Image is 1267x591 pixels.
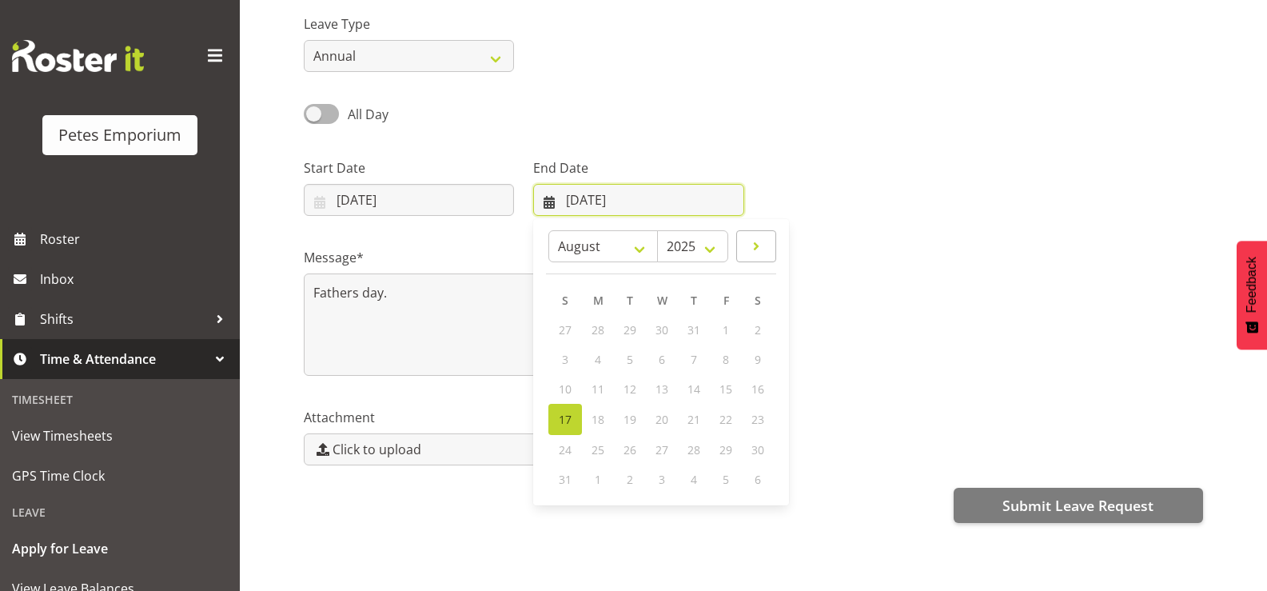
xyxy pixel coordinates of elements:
[691,293,697,308] span: T
[304,248,744,267] label: Message*
[40,347,208,371] span: Time & Attendance
[751,412,764,427] span: 23
[1002,495,1153,516] span: Submit Leave Request
[659,352,665,367] span: 6
[1237,241,1267,349] button: Feedback - Show survey
[304,184,514,216] input: Click to select...
[593,293,604,308] span: M
[533,158,743,178] label: End Date
[751,381,764,397] span: 16
[4,456,236,496] a: GPS Time Clock
[687,381,700,397] span: 14
[559,472,572,487] span: 31
[592,442,604,457] span: 25
[719,381,732,397] span: 15
[723,322,729,337] span: 1
[719,442,732,457] span: 29
[687,442,700,457] span: 28
[627,472,633,487] span: 2
[691,472,697,487] span: 4
[659,472,665,487] span: 3
[624,322,636,337] span: 29
[595,352,601,367] span: 4
[4,383,236,416] div: Timesheet
[954,488,1203,523] button: Submit Leave Request
[40,267,232,291] span: Inbox
[333,440,421,459] span: Click to upload
[655,322,668,337] span: 30
[595,472,601,487] span: 1
[348,106,388,123] span: All Day
[627,352,633,367] span: 5
[562,352,568,367] span: 3
[12,537,228,561] span: Apply for Leave
[12,464,228,488] span: GPS Time Clock
[687,412,700,427] span: 21
[559,442,572,457] span: 24
[719,412,732,427] span: 22
[723,472,729,487] span: 5
[687,322,700,337] span: 31
[304,14,514,34] label: Leave Type
[592,412,604,427] span: 18
[304,408,744,427] label: Attachment
[751,442,764,457] span: 30
[691,352,697,367] span: 7
[723,352,729,367] span: 8
[562,293,568,308] span: S
[755,322,761,337] span: 2
[592,381,604,397] span: 11
[4,416,236,456] a: View Timesheets
[4,529,236,569] a: Apply for Leave
[58,123,181,147] div: Petes Emporium
[559,412,572,427] span: 17
[655,442,668,457] span: 27
[559,381,572,397] span: 10
[624,412,636,427] span: 19
[627,293,633,308] span: T
[592,322,604,337] span: 28
[755,352,761,367] span: 9
[12,424,228,448] span: View Timesheets
[40,227,232,251] span: Roster
[304,158,514,178] label: Start Date
[12,40,144,72] img: Rosterit website logo
[4,496,236,529] div: Leave
[723,293,729,308] span: F
[559,322,572,337] span: 27
[533,184,743,216] input: Click to select...
[624,381,636,397] span: 12
[1245,257,1259,313] span: Feedback
[655,381,668,397] span: 13
[40,307,208,331] span: Shifts
[755,472,761,487] span: 6
[624,442,636,457] span: 26
[657,293,667,308] span: W
[655,412,668,427] span: 20
[755,293,761,308] span: S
